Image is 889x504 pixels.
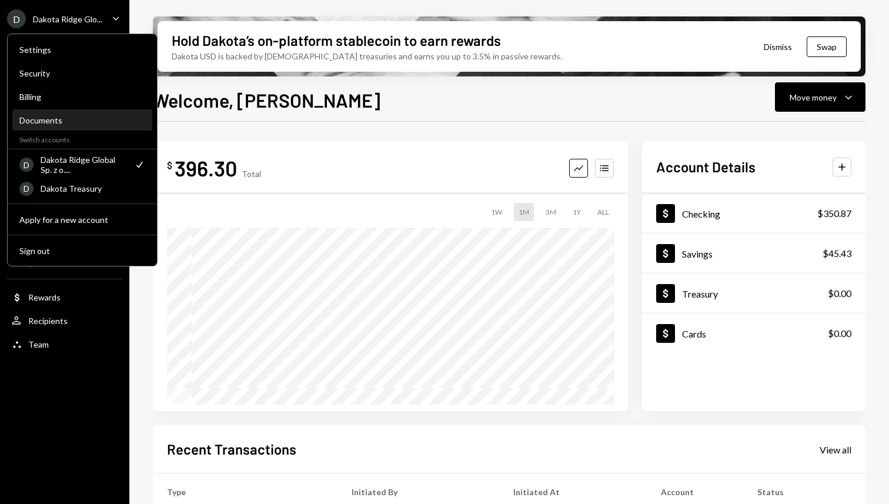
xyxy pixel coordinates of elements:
button: Apply for a new account [12,209,152,231]
h2: Recent Transactions [167,439,296,459]
div: D [19,158,34,172]
div: Recipients [28,316,68,326]
div: ALL [593,203,614,221]
div: Security [19,68,145,78]
div: $350.87 [817,206,851,221]
div: D [7,9,26,28]
a: Billing [12,86,152,107]
div: Dakota Ridge Glo... [33,14,102,24]
a: Treasury$0.00 [642,273,865,313]
div: 3M [541,203,561,221]
div: 1M [514,203,534,221]
div: Apply for a new account [19,215,145,225]
div: $0.00 [828,286,851,301]
div: Move money [790,91,837,104]
div: 1Y [568,203,586,221]
div: Switch accounts [8,133,157,144]
div: Dakota Treasury [41,183,145,193]
button: Dismiss [749,33,807,61]
div: $0.00 [828,326,851,341]
div: Rewards [28,292,61,302]
a: Settings [12,39,152,60]
div: Cards [682,328,706,339]
div: Settings [19,45,145,55]
a: Recipients [7,310,122,331]
a: Rewards [7,286,122,308]
div: Treasury [682,288,718,299]
a: Checking$350.87 [642,193,865,233]
div: Sign out [19,246,145,256]
div: Dakota USD is backed by [DEMOGRAPHIC_DATA] treasuries and earns you up to 3.5% in passive rewards. [172,50,562,62]
button: Sign out [12,241,152,262]
a: View all [820,443,851,456]
h2: Account Details [656,157,756,176]
div: Checking [682,208,720,219]
div: Team [28,339,49,349]
a: Cards$0.00 [642,313,865,353]
a: Security [12,62,152,84]
button: Move money [775,82,865,112]
button: Swap [807,36,847,57]
h1: Welcome, [PERSON_NAME] [153,88,380,112]
div: Billing [19,92,145,102]
a: DDakota Treasury [12,178,152,199]
a: Documents [12,109,152,131]
div: Total [242,169,261,179]
div: D [19,182,34,196]
div: View all [820,444,851,456]
div: 396.30 [175,155,237,181]
div: $ [167,159,172,171]
div: Dakota Ridge Global Sp. z o.... [41,155,126,175]
div: 1W [486,203,507,221]
div: Savings [682,248,713,259]
a: Savings$45.43 [642,233,865,273]
div: $45.43 [823,246,851,261]
a: Team [7,333,122,355]
div: Documents [19,115,145,125]
div: Hold Dakota’s on-platform stablecoin to earn rewards [172,31,501,50]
